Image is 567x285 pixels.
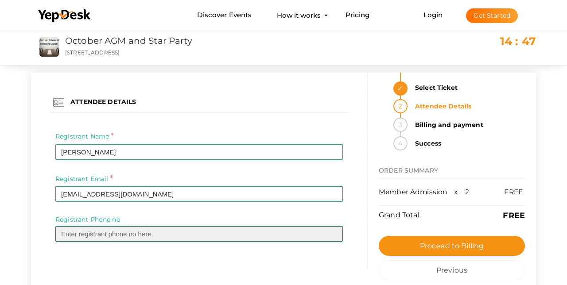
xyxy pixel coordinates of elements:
[410,81,525,95] strong: Select Ticket
[410,136,525,150] strong: Success
[454,188,469,196] span: x 2
[500,35,536,48] span: 14 : 47
[379,166,438,174] span: ORDER SUMMARY
[504,188,523,196] span: FREE
[65,49,349,56] p: [STREET_ADDRESS]
[346,7,370,23] a: Pricing
[379,210,419,220] label: Grand Total
[65,35,192,46] a: October AGM and Star Party
[70,97,136,106] label: ATTENDEE DETAILS
[410,118,525,132] strong: Billing and payment
[274,7,323,23] button: How it works
[55,144,343,160] input: Enter registrant name here.
[55,186,343,202] input: Enter registrant email here.
[379,188,447,196] span: Member Admission
[410,99,525,113] strong: Attendee Details
[379,260,525,280] button: Previous
[466,8,518,23] button: Get Started
[55,226,343,242] input: Please enter your mobile number
[197,7,252,23] a: Discover Events
[55,175,108,183] span: Registrant Email
[53,97,64,108] img: id-card.png
[503,211,525,220] b: FREE
[39,37,59,57] img: BGUYS01D_small.jpeg
[420,242,484,250] span: Proceed to Billing
[55,216,120,223] span: Registrant Phone no
[423,11,443,19] a: Login
[55,132,109,140] span: Registrant Name
[379,236,525,256] button: Proceed to Billing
